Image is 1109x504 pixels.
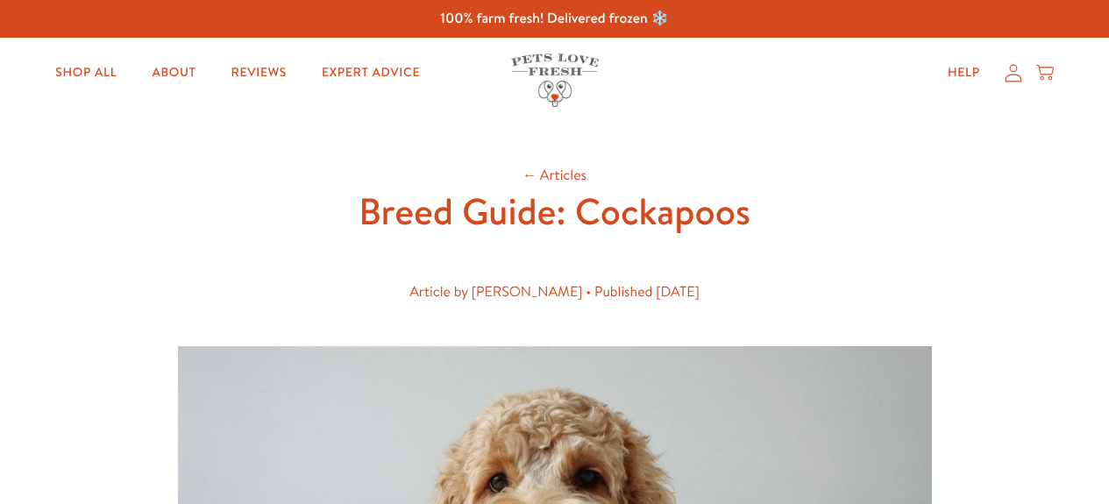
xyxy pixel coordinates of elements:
a: Expert Advice [308,55,434,90]
a: ← Articles [523,166,586,185]
a: Reviews [217,55,301,90]
img: Pets Love Fresh [511,53,599,107]
h1: Breed Guide: Cockapoos [274,188,835,236]
div: Article by [PERSON_NAME] • Published [DATE] [302,280,807,304]
a: Shop All [41,55,131,90]
a: Help [934,55,994,90]
a: About [138,55,210,90]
